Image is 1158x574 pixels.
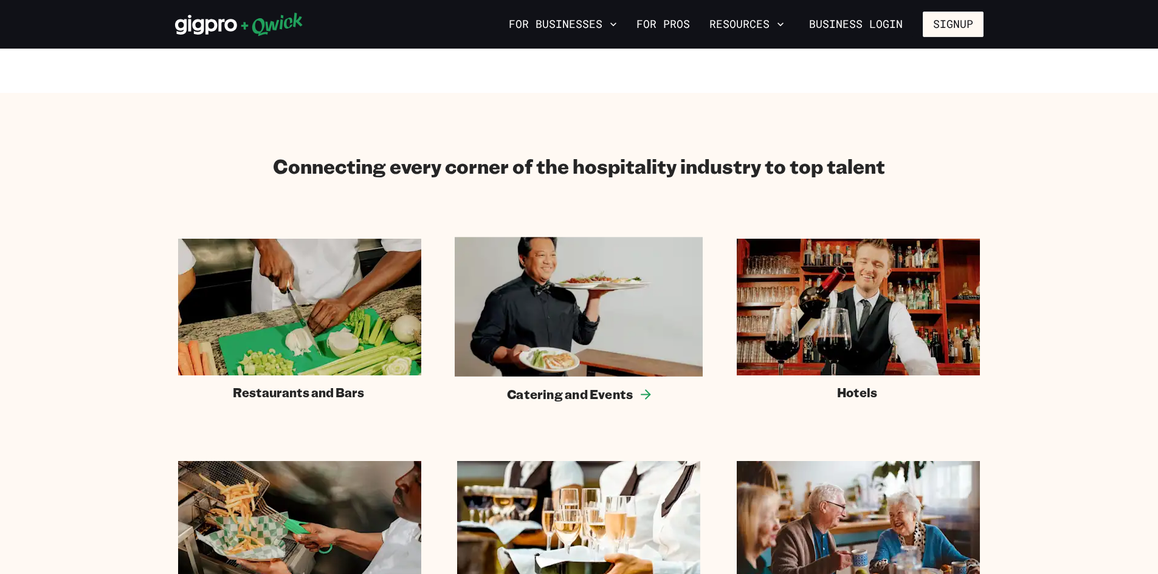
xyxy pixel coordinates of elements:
[178,239,421,400] a: Restaurants and Bars
[504,14,622,35] button: For Businesses
[455,237,703,401] a: Catering and Events
[273,154,885,178] h2: Connecting every corner of the hospitality industry to top talent
[178,239,421,375] img: Chef in kitchen
[705,14,789,35] button: Resources
[455,237,703,376] img: Catering staff carrying dishes.
[799,12,913,37] a: Business Login
[923,12,984,37] button: Signup
[632,14,695,35] a: For Pros
[837,385,877,400] span: Hotels
[508,386,633,402] span: Catering and Events
[737,239,980,400] a: Hotels
[233,385,364,400] span: Restaurants and Bars
[737,239,980,375] img: Hotel staff serving at bar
